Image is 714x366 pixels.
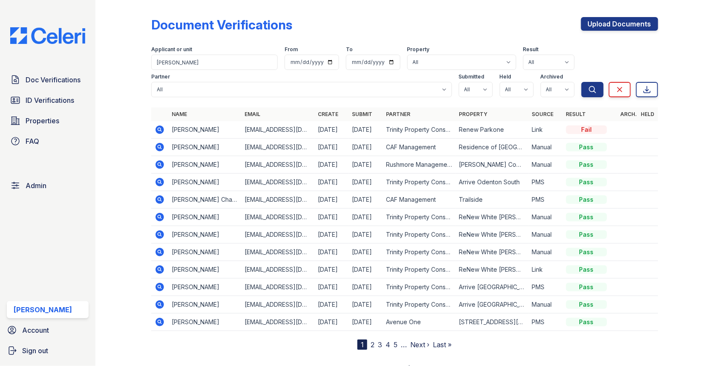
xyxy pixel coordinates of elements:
[529,156,563,174] td: Manual
[348,314,383,331] td: [DATE]
[455,156,528,174] td: [PERSON_NAME] Commons
[532,111,554,117] a: Source
[318,111,338,117] a: Create
[455,296,528,314] td: Arrive [GEOGRAPHIC_DATA]
[348,139,383,156] td: [DATE]
[7,177,89,194] a: Admin
[394,340,397,349] a: 5
[383,314,455,331] td: Avenue One
[566,143,607,151] div: Pass
[455,174,528,191] td: Arrive Odenton South
[242,244,314,261] td: [EMAIL_ADDRESS][DOMAIN_NAME]
[168,314,241,331] td: [PERSON_NAME]
[168,139,241,156] td: [PERSON_NAME]
[348,261,383,279] td: [DATE]
[529,226,563,244] td: Manual
[242,191,314,209] td: [EMAIL_ADDRESS][DOMAIN_NAME]
[22,325,49,335] span: Account
[455,226,528,244] td: ReNew White [PERSON_NAME]
[314,279,348,296] td: [DATE]
[566,111,586,117] a: Result
[529,314,563,331] td: PMS
[348,226,383,244] td: [DATE]
[378,340,382,349] a: 3
[621,111,637,117] a: Arch.
[529,174,563,191] td: PMS
[566,125,607,134] div: Fail
[168,244,241,261] td: [PERSON_NAME]
[242,139,314,156] td: [EMAIL_ADDRESS][DOMAIN_NAME]
[168,174,241,191] td: [PERSON_NAME]
[151,73,170,80] label: Partner
[242,314,314,331] td: [EMAIL_ADDRESS][DOMAIN_NAME]
[7,71,89,88] a: Doc Verifications
[383,209,455,226] td: Trinity Property Consultants
[242,226,314,244] td: [EMAIL_ADDRESS][DOMAIN_NAME]
[386,111,410,117] a: Partner
[168,121,241,139] td: [PERSON_NAME]
[314,261,348,279] td: [DATE]
[348,279,383,296] td: [DATE]
[410,340,429,349] a: Next ›
[383,174,455,191] td: Trinity Property Consultants
[168,209,241,226] td: [PERSON_NAME]
[566,300,607,309] div: Pass
[314,226,348,244] td: [DATE]
[352,111,372,117] a: Submit
[172,111,187,117] a: Name
[407,46,430,53] label: Property
[3,342,92,359] a: Sign out
[455,279,528,296] td: Arrive [GEOGRAPHIC_DATA]
[348,156,383,174] td: [DATE]
[541,73,564,80] label: Archived
[566,265,607,274] div: Pass
[151,46,192,53] label: Applicant or unit
[168,191,241,209] td: [PERSON_NAME] Challenger
[529,261,563,279] td: Link
[641,111,655,117] a: Held
[383,121,455,139] td: Trinity Property Consultants
[242,156,314,174] td: [EMAIL_ADDRESS][DOMAIN_NAME]
[455,139,528,156] td: Residence of [GEOGRAPHIC_DATA]
[7,133,89,150] a: FAQ
[529,139,563,156] td: Manual
[26,180,46,191] span: Admin
[459,73,485,80] label: Submitted
[348,191,383,209] td: [DATE]
[455,314,528,331] td: [STREET_ADDRESS][PERSON_NAME]
[151,55,278,70] input: Search by name, email, or unit number
[401,340,407,350] span: …
[455,191,528,209] td: Trailside
[383,156,455,174] td: Rushmore Management
[3,322,92,339] a: Account
[242,121,314,139] td: [EMAIL_ADDRESS][DOMAIN_NAME]
[566,178,607,186] div: Pass
[168,279,241,296] td: [PERSON_NAME]
[14,305,72,315] div: [PERSON_NAME]
[566,213,607,221] div: Pass
[348,296,383,314] td: [DATE]
[383,261,455,279] td: Trinity Property Consultants
[26,95,74,105] span: ID Verifications
[22,346,48,356] span: Sign out
[383,139,455,156] td: CAF Management
[433,340,452,349] a: Last »
[168,226,241,244] td: [PERSON_NAME]
[348,121,383,139] td: [DATE]
[383,279,455,296] td: Trinity Property Consultants
[314,139,348,156] td: [DATE]
[26,136,39,146] span: FAQ
[348,244,383,261] td: [DATE]
[348,209,383,226] td: [DATE]
[455,209,528,226] td: ReNew White [PERSON_NAME]
[566,318,607,326] div: Pass
[245,111,261,117] a: Email
[242,261,314,279] td: [EMAIL_ADDRESS][DOMAIN_NAME]
[383,226,455,244] td: Trinity Property Consultants
[168,296,241,314] td: [PERSON_NAME]
[26,75,81,85] span: Doc Verifications
[455,244,528,261] td: ReNew White [PERSON_NAME]
[386,340,390,349] a: 4
[151,17,292,32] div: Document Verifications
